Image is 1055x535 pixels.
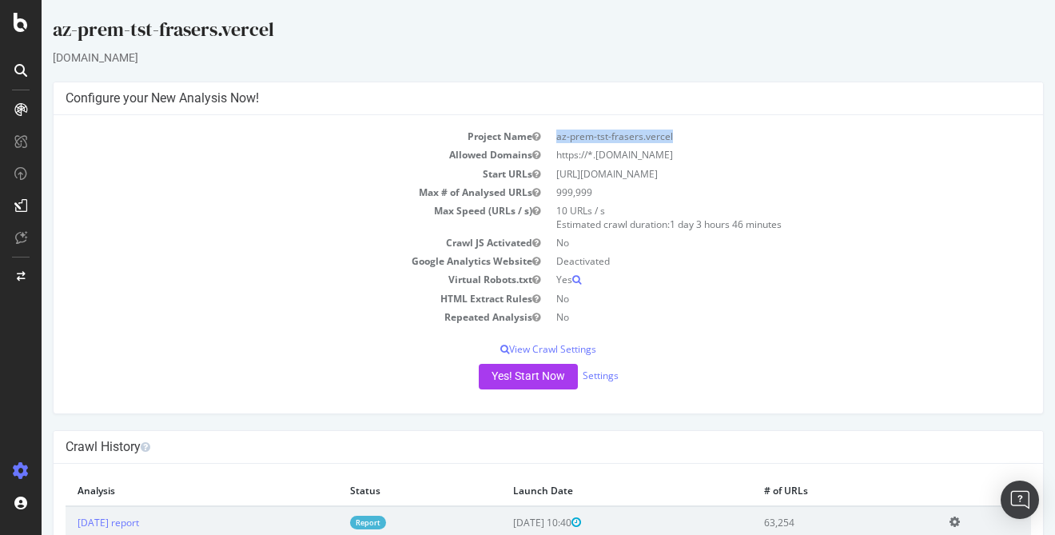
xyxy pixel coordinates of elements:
[507,202,989,234] td: 10 URLs / s Estimated crawl duration:
[24,439,989,455] h4: Crawl History
[541,369,577,382] a: Settings
[24,252,507,270] td: Google Analytics Website
[309,516,344,529] a: Report
[507,165,989,183] td: [URL][DOMAIN_NAME]
[24,342,989,356] p: View Crawl Settings
[24,308,507,326] td: Repeated Analysis
[507,270,989,289] td: Yes
[507,146,989,164] td: https://*.[DOMAIN_NAME]
[24,234,507,252] td: Crawl JS Activated
[24,476,297,506] th: Analysis
[711,476,896,506] th: # of URLs
[507,183,989,202] td: 999,999
[24,90,989,106] h4: Configure your New Analysis Now!
[24,127,507,146] td: Project Name
[24,289,507,308] td: HTML Extract Rules
[297,476,460,506] th: Status
[507,127,989,146] td: az-prem-tst-frasers.vercel
[1001,481,1039,519] div: Open Intercom Messenger
[11,50,1002,66] div: [DOMAIN_NAME]
[628,218,740,231] span: 1 day 3 hours 46 minutes
[507,289,989,308] td: No
[507,252,989,270] td: Deactivated
[472,516,539,529] span: [DATE] 10:40
[24,202,507,234] td: Max Speed (URLs / s)
[24,270,507,289] td: Virtual Robots.txt
[507,234,989,252] td: No
[437,364,536,389] button: Yes! Start Now
[460,476,711,506] th: Launch Date
[24,146,507,164] td: Allowed Domains
[11,16,1002,50] div: az-prem-tst-frasers.vercel
[24,183,507,202] td: Max # of Analysed URLs
[36,516,98,529] a: [DATE] report
[507,308,989,326] td: No
[24,165,507,183] td: Start URLs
